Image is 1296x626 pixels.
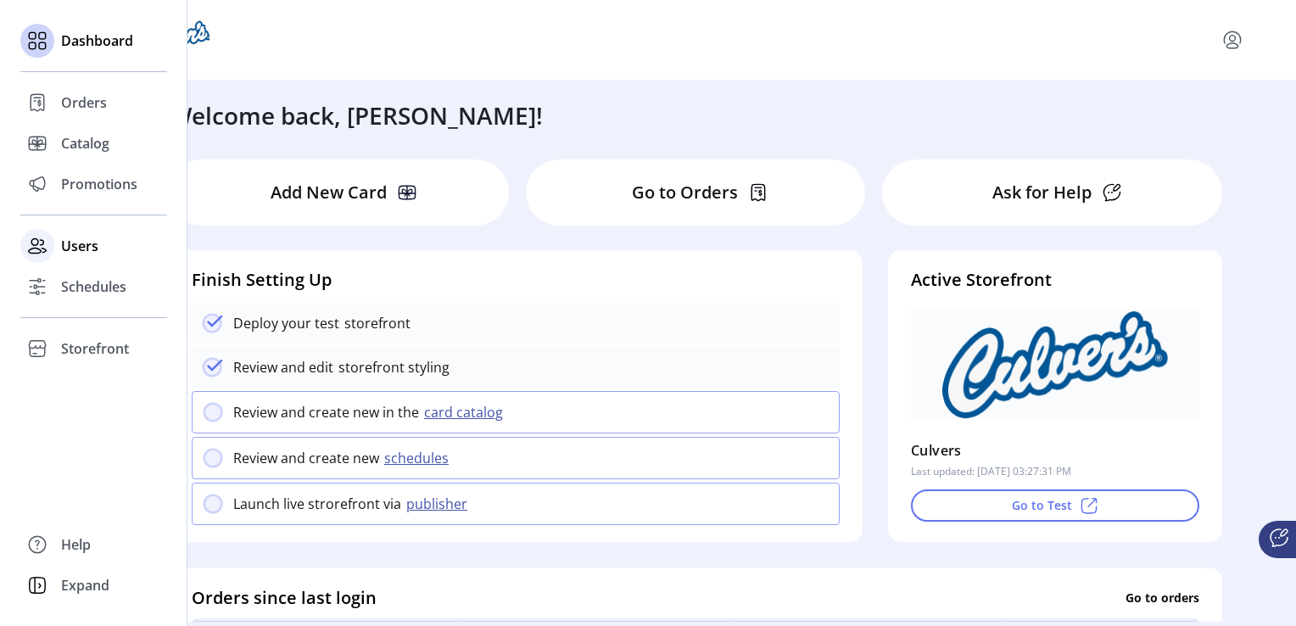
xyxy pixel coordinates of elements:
[233,402,419,422] p: Review and create new in the
[61,534,91,555] span: Help
[379,448,459,468] button: schedules
[911,437,962,464] p: Culvers
[333,357,450,377] p: storefront styling
[911,267,1199,293] h4: Active Storefront
[233,448,379,468] p: Review and create new
[61,277,126,297] span: Schedules
[401,494,478,514] button: publisher
[632,180,738,205] p: Go to Orders
[170,98,543,133] h3: Welcome back, [PERSON_NAME]!
[61,338,129,359] span: Storefront
[61,133,109,154] span: Catalog
[61,31,133,51] span: Dashboard
[1126,589,1199,606] p: Go to orders
[233,313,339,333] p: Deploy your test
[1219,26,1246,53] button: menu
[419,402,513,422] button: card catalog
[61,236,98,256] span: Users
[61,92,107,113] span: Orders
[61,174,137,194] span: Promotions
[992,180,1092,205] p: Ask for Help
[61,575,109,595] span: Expand
[339,313,411,333] p: storefront
[192,584,377,610] h4: Orders since last login
[233,494,401,514] p: Launch live strorefront via
[271,180,387,205] p: Add New Card
[911,489,1199,522] button: Go to Test
[233,357,333,377] p: Review and edit
[911,464,1071,479] p: Last updated: [DATE] 03:27:31 PM
[192,267,840,293] h4: Finish Setting Up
